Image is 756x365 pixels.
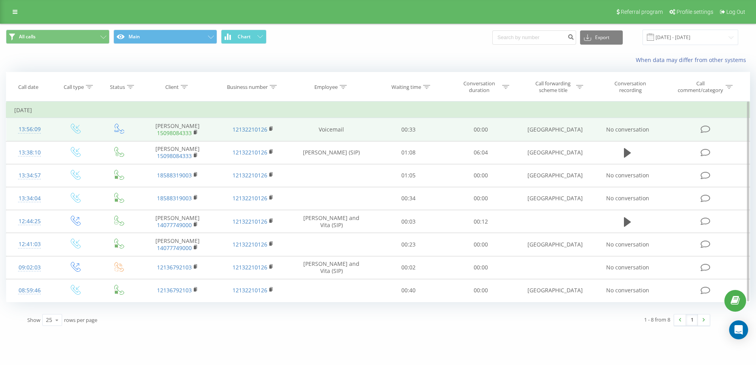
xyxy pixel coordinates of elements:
[621,9,663,15] span: Referral program
[64,316,97,324] span: rows per page
[314,84,338,90] div: Employee
[14,168,45,183] div: 13:34:57
[157,129,192,137] a: 15098084333
[729,320,748,339] div: Open Intercom Messenger
[605,80,656,94] div: Conversation recording
[18,84,38,90] div: Call date
[517,233,593,256] td: [GEOGRAPHIC_DATA]
[517,187,593,210] td: [GEOGRAPHIC_DATA]
[291,256,372,279] td: [PERSON_NAME] and Vita (SIP)
[165,84,179,90] div: Client
[6,30,110,44] button: All calls
[14,260,45,275] div: 09:02:03
[291,118,372,141] td: Voicemail
[606,194,649,202] span: No conversation
[606,241,649,248] span: No conversation
[140,118,215,141] td: [PERSON_NAME]
[445,256,518,279] td: 00:00
[372,256,445,279] td: 00:02
[232,126,267,133] a: 12132210126
[445,187,518,210] td: 00:00
[64,84,84,90] div: Call type
[445,279,518,302] td: 00:00
[372,233,445,256] td: 00:23
[157,244,192,252] a: 14077749000
[372,187,445,210] td: 00:34
[532,80,574,94] div: Call forwarding scheme title
[14,191,45,206] div: 13:34:04
[517,279,593,302] td: [GEOGRAPHIC_DATA]
[232,241,267,248] a: 12132210126
[372,164,445,187] td: 01:05
[606,126,649,133] span: No conversation
[6,102,750,118] td: [DATE]
[726,9,745,15] span: Log Out
[232,286,267,294] a: 12132210126
[372,210,445,233] td: 00:03
[227,84,268,90] div: Business number
[157,263,192,271] a: 12136792103
[46,316,52,324] div: 25
[238,34,251,40] span: Chart
[110,84,125,90] div: Status
[157,194,192,202] a: 18588319003
[606,286,649,294] span: No conversation
[606,171,649,179] span: No conversation
[14,237,45,252] div: 12:41:03
[14,214,45,229] div: 12:44:25
[372,118,445,141] td: 00:33
[372,279,445,302] td: 00:40
[232,149,267,156] a: 12132210126
[232,194,267,202] a: 12132210126
[677,80,724,94] div: Call comment/category
[14,122,45,137] div: 13:56:09
[492,30,576,45] input: Search by number
[677,9,713,15] span: Profile settings
[27,316,40,324] span: Show
[445,233,518,256] td: 00:00
[221,30,266,44] button: Chart
[458,80,500,94] div: Conversation duration
[157,171,192,179] a: 18588319003
[140,141,215,164] td: [PERSON_NAME]
[14,145,45,160] div: 13:38:10
[232,218,267,225] a: 12132210126
[232,263,267,271] a: 12132210126
[140,210,215,233] td: [PERSON_NAME]
[291,210,372,233] td: [PERSON_NAME] and Vita (SIP)
[517,141,593,164] td: [GEOGRAPHIC_DATA]
[157,152,192,160] a: 15098084333
[580,30,623,45] button: Export
[686,314,698,325] a: 1
[445,164,518,187] td: 00:00
[517,118,593,141] td: [GEOGRAPHIC_DATA]
[113,30,217,44] button: Main
[517,164,593,187] td: [GEOGRAPHIC_DATA]
[19,34,36,40] span: All calls
[606,263,649,271] span: No conversation
[445,118,518,141] td: 00:00
[445,210,518,233] td: 00:12
[372,141,445,164] td: 01:08
[14,283,45,298] div: 08:59:46
[636,56,750,64] a: When data may differ from other systems
[644,316,670,324] div: 1 - 8 from 8
[157,221,192,229] a: 14077749000
[140,233,215,256] td: [PERSON_NAME]
[157,286,192,294] a: 12136792103
[391,84,421,90] div: Waiting time
[445,141,518,164] td: 06:04
[232,171,267,179] a: 12132210126
[291,141,372,164] td: [PERSON_NAME] (SIP)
